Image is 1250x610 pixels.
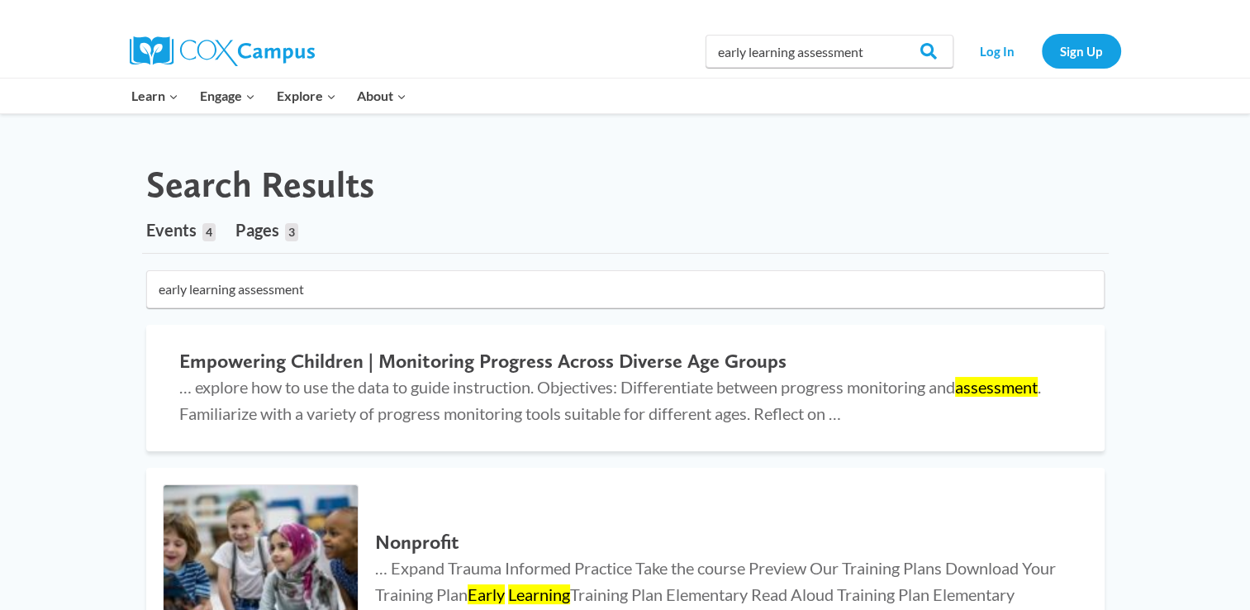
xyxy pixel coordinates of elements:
mark: assessment [955,377,1038,397]
button: Child menu of Learn [121,79,190,113]
a: Sign Up [1042,34,1121,68]
h2: Nonprofit [375,531,1071,555]
span: Events [146,220,197,240]
input: Search Cox Campus [706,35,953,68]
button: Child menu of Engage [189,79,266,113]
mark: Early [468,584,505,604]
mark: Learning [508,584,570,604]
nav: Secondary Navigation [962,34,1121,68]
span: 4 [202,223,216,241]
button: Child menu of Explore [266,79,347,113]
span: … explore how to use the data to guide instruction. Objectives: Differentiate between progress mo... [179,377,1041,423]
h2: Empowering Children | Monitoring Progress Across Diverse Age Groups [179,350,1072,374]
span: Pages [235,220,279,240]
a: Pages3 [235,207,298,253]
a: Empowering Children | Monitoring Progress Across Diverse Age Groups … explore how to use the data... [146,325,1105,451]
h1: Search Results [146,163,374,207]
input: Search for... [146,270,1105,308]
a: Log In [962,34,1034,68]
nav: Primary Navigation [121,79,417,113]
a: Events4 [146,207,216,253]
button: Child menu of About [346,79,417,113]
span: 3 [285,223,298,241]
img: Cox Campus [130,36,315,66]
